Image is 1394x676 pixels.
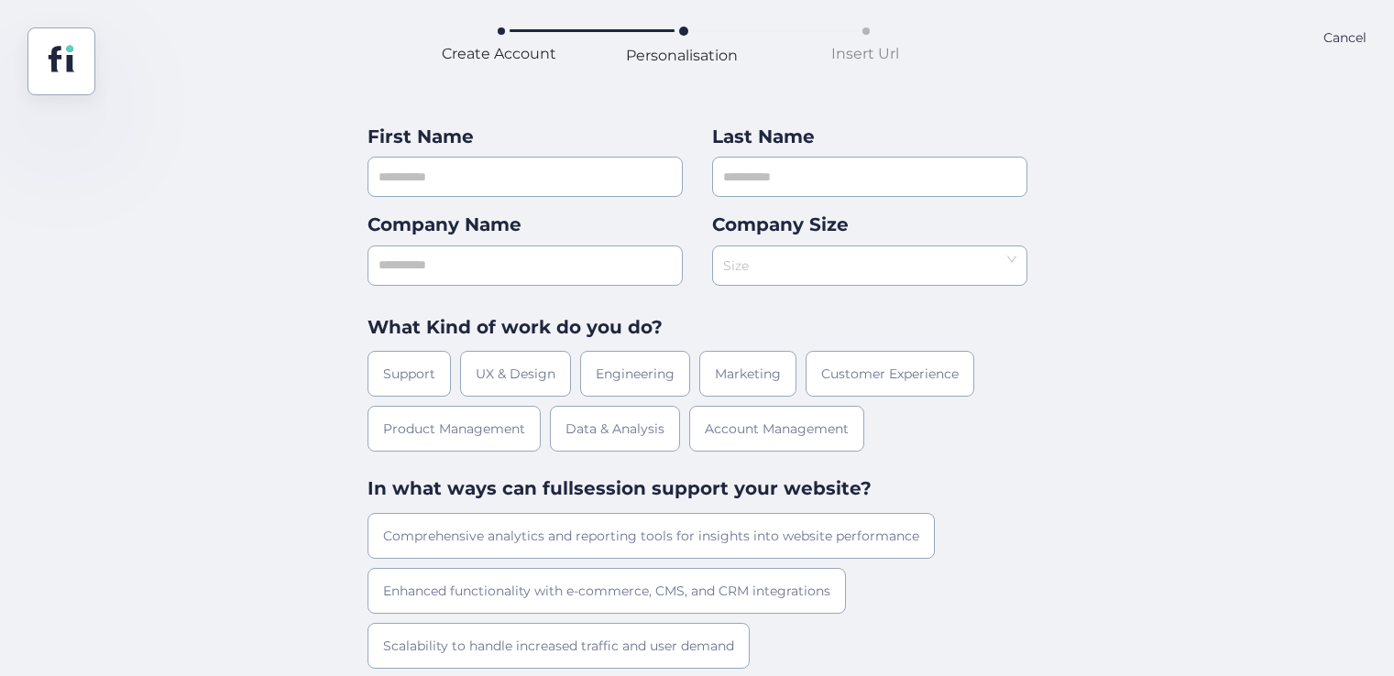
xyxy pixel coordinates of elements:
[368,211,683,239] div: Company Name
[550,406,680,452] div: Data & Analysis
[460,351,571,397] div: UX & Design
[626,44,738,67] div: Personalisation
[368,568,846,614] div: Enhanced functionality with e-commerce, CMS, and CRM integrations
[368,313,1027,342] div: What Kind of work do you do?
[712,123,1027,151] div: Last Name
[368,474,1027,503] div: In what ways can fullsession support your website?
[806,351,974,397] div: Customer Experience
[699,351,796,397] div: Marketing
[1323,27,1367,95] div: Cancel
[368,351,451,397] div: Support
[368,623,750,669] div: Scalability to handle increased traffic and user demand
[831,42,899,65] div: Insert Url
[368,406,541,452] div: Product Management
[689,406,864,452] div: Account Management
[712,211,1027,239] div: Company Size
[368,123,683,151] div: First Name
[368,513,935,559] div: Comprehensive analytics and reporting tools for insights into website performance
[580,351,690,397] div: Engineering
[442,42,556,65] div: Create Account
